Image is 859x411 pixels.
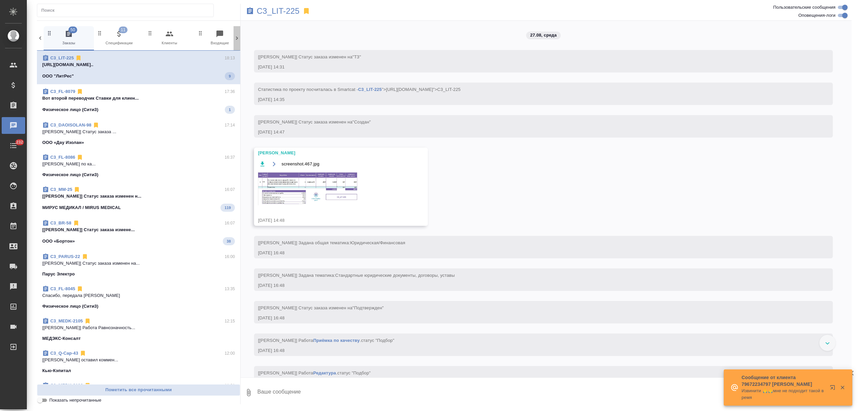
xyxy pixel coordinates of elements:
svg: Отписаться [77,154,83,161]
a: Приёмка по качеству [313,338,360,343]
p: 16:07 [224,220,235,226]
span: Оповещения-логи [798,12,836,19]
span: Пометить все прочитанными [41,386,237,394]
div: C3_MM-2516:07[[PERSON_NAME]] Статус заказа изменен н...МИРУС МЕДИКАЛ / MIRUS MEDICAL119 [37,182,240,216]
span: [[PERSON_NAME]] Статус заказа изменен на [258,54,361,59]
svg: Отписаться [84,318,91,324]
a: Редактура [313,370,336,375]
span: [[PERSON_NAME]] Работа . [258,370,371,375]
a: C3_DAOISOLAN-98 [50,122,91,127]
span: Спецификации [97,30,142,46]
p: [[PERSON_NAME]] Статус заказа измене... [42,226,235,233]
div: C3_PARUS-2216:00[[PERSON_NAME]] Статус заказа изменен на...Парус Электро [37,249,240,281]
p: МЕДЭКС-Консалт [42,335,81,342]
span: 11 [119,27,128,33]
span: "Создан" [352,119,371,124]
span: статус "Подбор" [361,338,394,343]
a: C3_FL-8079 [50,89,75,94]
p: 16:37 [224,154,235,161]
p: [[PERSON_NAME]] Статус заказа изменен н... [42,193,235,200]
p: [[PERSON_NAME]] Статус заказа изменен на... [42,260,235,267]
span: "Подтвержден" [352,305,384,310]
span: Клиенты [147,30,192,46]
span: 38 [223,238,235,245]
span: 119 [220,204,235,211]
svg: Отписаться [77,88,83,95]
svg: Отписаться [77,286,83,292]
a: C3_LIT-225 [50,55,74,60]
div: C3_FL-808616:37[[PERSON_NAME] по ка...Физическое лицо (Сити3) [37,150,240,182]
a: C3_LIT-225 [257,8,300,14]
p: 12:00 [224,350,235,357]
div: [DATE] 14:47 [258,129,809,136]
svg: Отписаться [73,220,80,226]
a: C3_FL-8086 [50,155,75,160]
span: статус "Подбор" [337,370,370,375]
div: C3_LIT-22518:13[URL][DOMAIN_NAME]..ООО "ЛитРес"9 [37,51,240,84]
svg: Зажми и перетащи, чтобы поменять порядок вкладок [97,30,103,36]
p: [URL][DOMAIN_NAME].. [42,61,235,68]
p: ООО «Бортон» [42,238,75,245]
a: C3_PARUS-22 [50,254,80,259]
p: ООО «Дау Изолан» [42,139,84,146]
span: [[PERSON_NAME]] Работа . [258,338,394,343]
p: 17:36 [224,88,235,95]
p: Сообщение от клиента 79672234797 [PERSON_NAME] [742,374,825,388]
div: [DATE] 16:48 [258,282,809,289]
button: Скачать [258,160,266,168]
div: [DATE] 14:35 [258,96,809,103]
p: [[PERSON_NAME]] Статус заказа ... [42,129,235,135]
svg: Отписаться [75,55,82,61]
span: 232 [12,139,27,146]
span: Юридическая/Финансовая [350,240,405,245]
div: [PERSON_NAME] [258,150,404,156]
div: [DATE] 14:31 [258,64,809,70]
div: C3_MEDK-210512:15[[PERSON_NAME]] Работа Равнозначность...МЕДЭКС-Консалт [37,314,240,346]
span: Стандартные юридические документы, договоры, уставы [335,273,455,278]
div: [DATE] 16:48 [258,315,809,321]
span: 1 [225,106,235,113]
div: [DATE] 14:48 [258,217,404,224]
span: Пользовательские сообщения [773,4,836,11]
p: Физическое лицо (Сити3) [42,106,98,113]
span: Cтатистика по проекту посчиталась в Smartcat - ">[URL][DOMAIN_NAME]">C3_LIT-225 [258,87,461,92]
div: [DATE] 16:48 [258,250,809,256]
svg: Отписаться [93,122,99,129]
span: [[PERSON_NAME]] Задана тематика: [258,273,455,278]
svg: Отписаться [73,186,80,193]
p: 16:00 [224,253,235,260]
svg: Отписаться [80,350,86,357]
p: 17:14 [224,122,235,129]
div: C3_BR-5816:07[[PERSON_NAME]] Статус заказа измене...ООО «Бортон»38 [37,216,240,249]
input: Поиск [41,6,213,15]
p: [[PERSON_NAME] оставил коммен... [42,357,235,363]
div: C3_FL-804513:35Спасибо, передала [PERSON_NAME]Физическое лицо (Сити3) [37,281,240,314]
button: Пометить все прочитанными [37,384,240,396]
p: 11:31 [224,382,235,389]
div: C3_FL-807917:36Вот второй переводчик Ставки для клиен...Физическое лицо (Сити3)1 [37,84,240,118]
p: Кью-Кэпитал [42,367,71,374]
p: Парус Электро [42,271,75,277]
svg: Отписаться [84,382,91,389]
p: [[PERSON_NAME] по ка... [42,161,235,167]
p: МИРУС МЕДИКАЛ / MIRUS MEDICAL [42,204,121,211]
span: Заказы [46,30,91,46]
div: C3_DAOISOLAN-9817:14[[PERSON_NAME]] Статус заказа ...ООО «Дау Изолан» [37,118,240,150]
span: 50 [68,27,77,33]
button: Открыть в новой вкладке [826,381,842,397]
img: screenshot.467.jpg [258,171,359,205]
p: [[PERSON_NAME]] Работа Равнозначность... [42,324,235,331]
a: C3_MEDK-2105 [50,318,83,323]
button: Открыть на драйве [270,160,278,168]
svg: Отписаться [82,253,88,260]
a: C3_Q-Cap-43 [50,351,78,356]
p: 12:15 [224,318,235,324]
p: 16:07 [224,186,235,193]
p: 13:35 [224,286,235,292]
button: Закрыть [836,384,849,391]
p: Вот второй переводчик Ставки для клиен... [42,95,235,102]
span: "ТЗ" [352,54,361,59]
svg: Зажми и перетащи, чтобы поменять порядок вкладок [46,30,53,36]
div: [DATE] 16:48 [258,347,809,354]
